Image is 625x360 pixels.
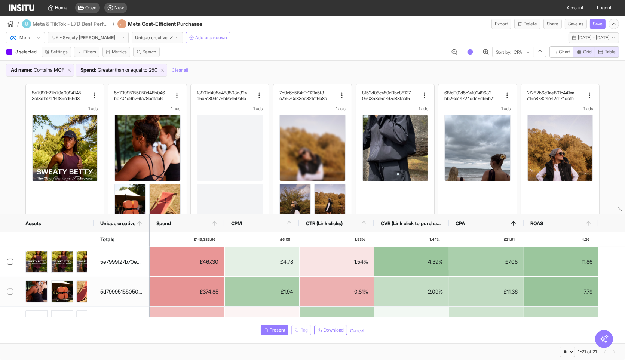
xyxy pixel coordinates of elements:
[172,64,188,77] button: Clear all
[270,327,285,333] span: Present
[114,90,165,96] h2: 5d79995155050d48b046
[186,32,230,43] button: Add breakdown
[324,327,344,333] span: Download
[362,96,410,101] h2: 090353e5a797d88facf5
[314,325,347,335] button: Download
[578,349,597,355] div: 1-21 of 21
[156,220,171,226] span: Spend
[491,19,511,29] button: Export
[449,307,524,336] div: £13.53
[279,106,346,112] div: 1 ads
[100,220,135,226] span: Unique creative
[197,106,263,112] div: 1 ads
[117,19,223,28] div: Meta Cost-Efficient Purchases
[76,64,167,76] div: Spend:Greater than or equal to250
[306,220,343,226] span: CTR (Link clicks)
[300,247,374,276] div: 1.54%
[135,35,168,41] span: Unique creative
[381,220,442,226] span: CVR (Link click to purchase)
[374,247,449,276] div: 4.39%
[32,90,81,96] h2: 5e7999f27b70e0094745
[543,19,562,29] button: Share
[150,307,224,336] div: £3,340.79
[590,19,606,29] button: Save
[355,232,365,246] span: 1.93%
[132,32,183,43] button: Unique creative
[11,66,32,74] span: Ad name :
[197,90,254,101] div: 18907d495e488503d32ae5a7c809c76b9c459c5b
[456,220,465,226] span: CPA
[150,277,224,306] div: £374.85
[524,247,598,276] div: 11.86
[100,254,143,269] div: 5e7999f27b70e00947453c18c1e9e44f89cd56d3
[595,46,619,58] button: Table
[225,307,299,336] div: £6.60
[197,96,246,101] h2: e5a7c809c76b9c459c5b
[362,106,428,112] div: 1 ads
[279,96,327,101] h2: c7e520c33ea821cf5b8a
[350,328,364,334] button: Cancel
[34,66,52,74] span: Contains
[100,284,143,299] div: 5d79995155050d48b046bb704d9b26fa78bdfab6
[113,20,114,28] span: /
[150,247,224,276] div: £467.30
[32,96,80,101] h2: 3c18c1e9e44f89cd56d3
[374,307,449,336] div: 1.58%
[102,47,130,57] button: Metrics
[527,106,593,112] div: 1 ads
[194,232,215,246] span: £143,383.66
[128,20,223,28] h4: Meta Cost-Efficient Purchases
[504,232,515,246] span: £21.91
[444,96,494,101] h2: bb26ce4724dde6d95b71
[527,90,574,96] h2: 2f282b6c9ae801c441aa
[231,220,242,226] span: CPM
[527,90,584,101] div: 2f282b6c9ae801c441aac19c87824e42d174dcfb
[225,247,299,276] div: £4.78
[32,106,98,112] div: 1 ads
[549,46,573,58] button: Chart
[449,277,524,306] div: £11.36
[9,4,34,11] img: Logo
[197,90,247,96] h2: 18907d495e488503d32a
[100,314,143,329] div: 18907d495e488503d32ae5a7c809c76b9c459c5b
[15,49,38,55] span: 3 selected
[114,106,180,112] div: 1 ads
[559,49,570,55] span: Chart
[280,232,290,246] span: £6.08
[449,247,524,276] div: £7.08
[582,232,589,246] span: 4.26
[86,5,97,11] span: Open
[33,20,110,28] h4: Meta & TikTok - L7D Best Performing
[527,96,574,101] h2: c19c87824e42d174dcfb
[300,307,374,336] div: 3.08%
[444,90,502,101] div: 68fd901d5c1a10249682bb26ce4724dde6d95b71
[429,232,440,246] span: 1.44%
[524,214,598,232] div: ROAS
[74,47,99,57] button: Filters
[444,106,511,112] div: 1 ads
[149,66,157,74] span: 250
[114,96,163,101] h2: bb704d9b26fa78bdfab6
[301,327,308,333] span: Tag
[279,90,337,101] div: 7b9c6d564f9f1131a5f3c7e520c33ea821cf5b8a
[573,46,595,58] button: Grid
[291,325,311,335] span: Tagging is currently only available for Ads
[444,90,491,96] h2: 68fd901d5c1a10249682
[143,49,156,55] span: Search
[98,66,147,74] span: Greater than or equal to
[530,220,543,226] span: ROAS
[150,214,224,232] div: Spend
[261,325,288,335] button: Present
[374,214,449,232] div: CVR (Link click to purchase)
[80,66,96,74] span: Spend :
[225,277,299,306] div: £1.94
[565,19,587,29] button: Save as
[6,19,19,28] button: /
[291,325,311,335] button: Tag
[605,49,616,55] span: Table
[362,90,411,96] h2: 8152d06ca50d9bc88137
[362,90,419,101] div: 8152d06ca50d9bc88137090353e5a797d88facf5
[51,49,68,55] span: Settings
[224,214,299,232] div: CPM
[279,90,324,96] h2: 7b9c6d564f9f1131a5f3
